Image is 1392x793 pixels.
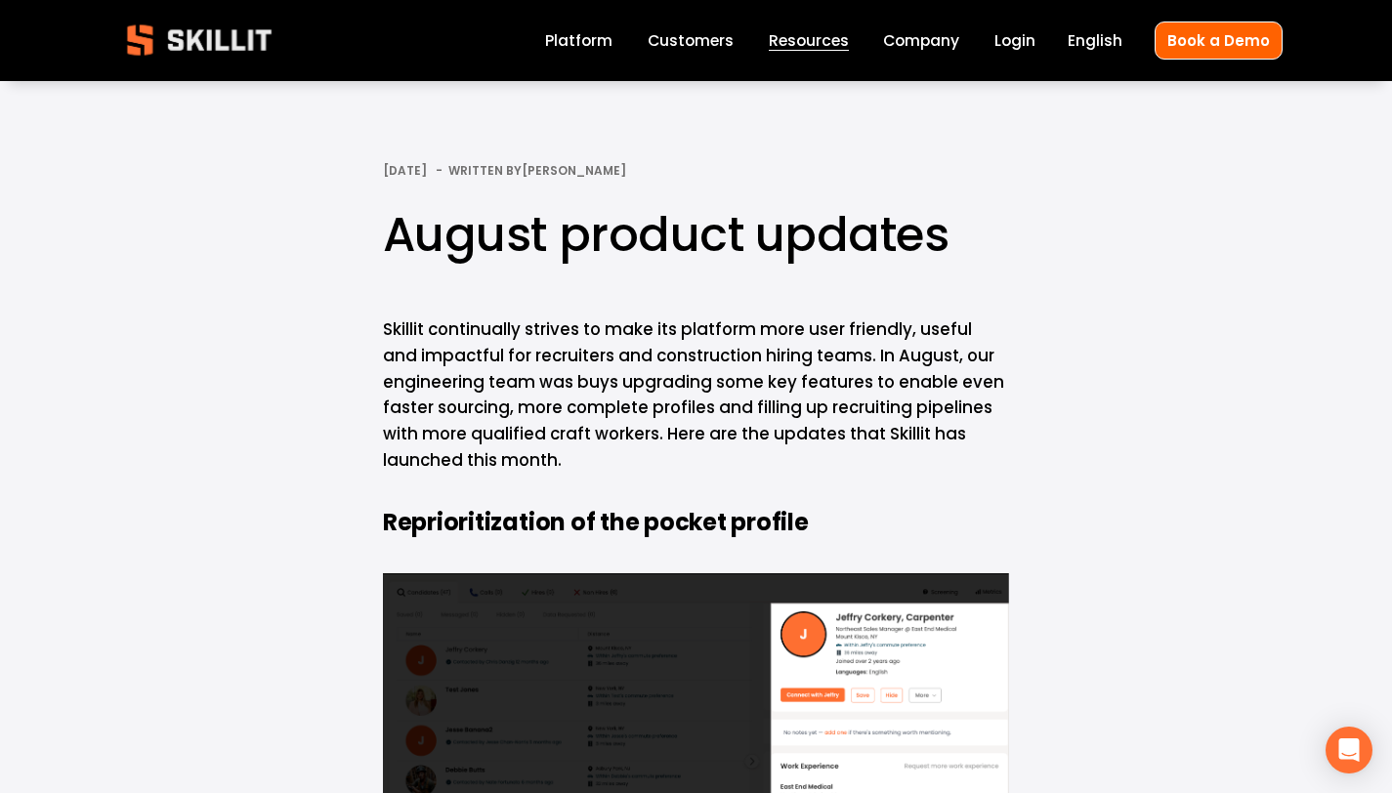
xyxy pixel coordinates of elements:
a: Platform [545,27,612,54]
a: Book a Demo [1155,21,1283,60]
a: [PERSON_NAME] [522,162,626,179]
h1: August product updates [383,202,1009,268]
div: Written By [448,164,626,178]
a: Company [883,27,959,54]
span: English [1068,29,1122,52]
span: Resources [769,29,849,52]
a: folder dropdown [769,27,849,54]
div: language picker [1068,27,1122,54]
div: Open Intercom Messenger [1326,727,1372,773]
p: Skillit continually strives to make its platform more user friendly, useful and impactful for rec... [383,316,1009,474]
a: Customers [648,27,734,54]
a: Login [994,27,1035,54]
strong: Reprioritization of the pocket profile [383,504,809,545]
img: Skillit [110,11,288,69]
span: [DATE] [383,162,427,179]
